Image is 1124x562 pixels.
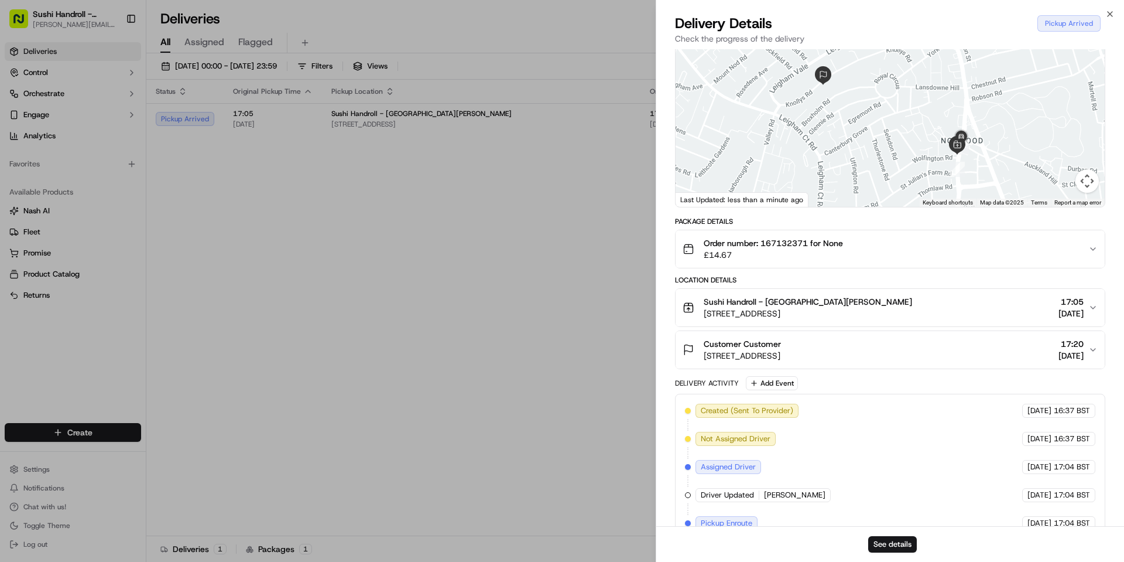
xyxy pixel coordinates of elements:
[1027,462,1051,472] span: [DATE]
[764,490,825,500] span: [PERSON_NAME]
[676,192,808,207] div: Last Updated: less than a minute ago
[704,237,843,249] span: Order number: 167132371 for None
[111,170,188,182] span: API Documentation
[1054,199,1101,206] a: Report a map error
[1058,350,1084,362] span: [DATE]
[1027,434,1051,444] span: [DATE]
[94,165,193,186] a: 💻API Documentation
[678,192,717,207] img: Google
[1054,518,1090,529] span: 17:04 BST
[1058,308,1084,319] span: [DATE]
[980,199,1024,206] span: Map data ©2025
[704,249,843,261] span: £14.67
[12,112,33,133] img: 1736555255976-a54dd68f-1ca7-489b-9aae-adbdc363a1c4
[704,308,912,319] span: [STREET_ADDRESS]
[83,198,142,207] a: Powered byPylon
[199,115,213,130] button: Start new chat
[675,33,1105,45] p: Check the progress of the delivery
[676,230,1105,268] button: Order number: 167132371 for None£14.67
[746,376,798,390] button: Add Event
[923,199,973,207] button: Keyboard shortcuts
[678,192,717,207] a: Open this area in Google Maps (opens a new window)
[1027,490,1051,500] span: [DATE]
[676,331,1105,369] button: Customer Customer[STREET_ADDRESS]17:20[DATE]
[40,124,148,133] div: We're available if you need us!
[7,165,94,186] a: 📗Knowledge Base
[701,462,756,472] span: Assigned Driver
[30,76,211,88] input: Got a question? Start typing here...
[1058,338,1084,350] span: 17:20
[1058,296,1084,308] span: 17:05
[1027,518,1051,529] span: [DATE]
[99,171,108,180] div: 💻
[12,171,21,180] div: 📗
[1031,199,1047,206] a: Terms (opens in new tab)
[676,289,1105,326] button: Sushi Handroll - [GEOGRAPHIC_DATA][PERSON_NAME][STREET_ADDRESS]17:05[DATE]
[1054,406,1090,416] span: 16:37 BST
[701,490,754,500] span: Driver Updated
[704,338,781,350] span: Customer Customer
[868,536,917,553] button: See details
[116,199,142,207] span: Pylon
[1054,490,1090,500] span: 17:04 BST
[954,139,969,155] div: 3
[675,275,1105,285] div: Location Details
[701,518,752,529] span: Pickup Enroute
[23,170,90,182] span: Knowledge Base
[704,350,781,362] span: [STREET_ADDRESS]
[704,296,912,308] span: Sushi Handroll - [GEOGRAPHIC_DATA][PERSON_NAME]
[675,217,1105,226] div: Package Details
[950,162,965,177] div: 2
[12,12,35,35] img: Nash
[675,14,772,33] span: Delivery Details
[1054,462,1090,472] span: 17:04 BST
[701,406,793,416] span: Created (Sent To Provider)
[12,47,213,66] p: Welcome 👋
[1054,434,1090,444] span: 16:37 BST
[40,112,192,124] div: Start new chat
[1075,169,1099,193] button: Map camera controls
[675,379,739,388] div: Delivery Activity
[1027,406,1051,416] span: [DATE]
[701,434,770,444] span: Not Assigned Driver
